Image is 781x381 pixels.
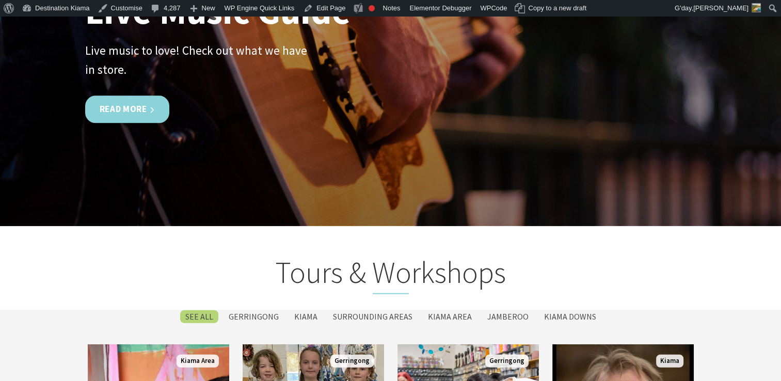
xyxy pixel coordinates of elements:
span: Gerringong [485,355,529,368]
span: Kiama Area [177,355,219,368]
span: Kiama [656,355,683,368]
label: Kiama [289,310,323,323]
h2: Tours & Workshops [85,255,696,295]
label: Surrounding Areas [328,310,418,323]
label: SEE All [180,310,218,323]
p: Live music to love! Check out what we have in store. [85,41,317,80]
a: Read More [85,96,169,123]
label: Jamberoo [482,310,534,323]
label: Kiama Downs [539,310,601,323]
label: Kiama Area [423,310,477,323]
span: Gerringong [330,355,374,368]
div: Focus keyphrase not set [369,5,375,11]
label: Gerringong [224,310,284,323]
span: [PERSON_NAME] [693,4,748,12]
